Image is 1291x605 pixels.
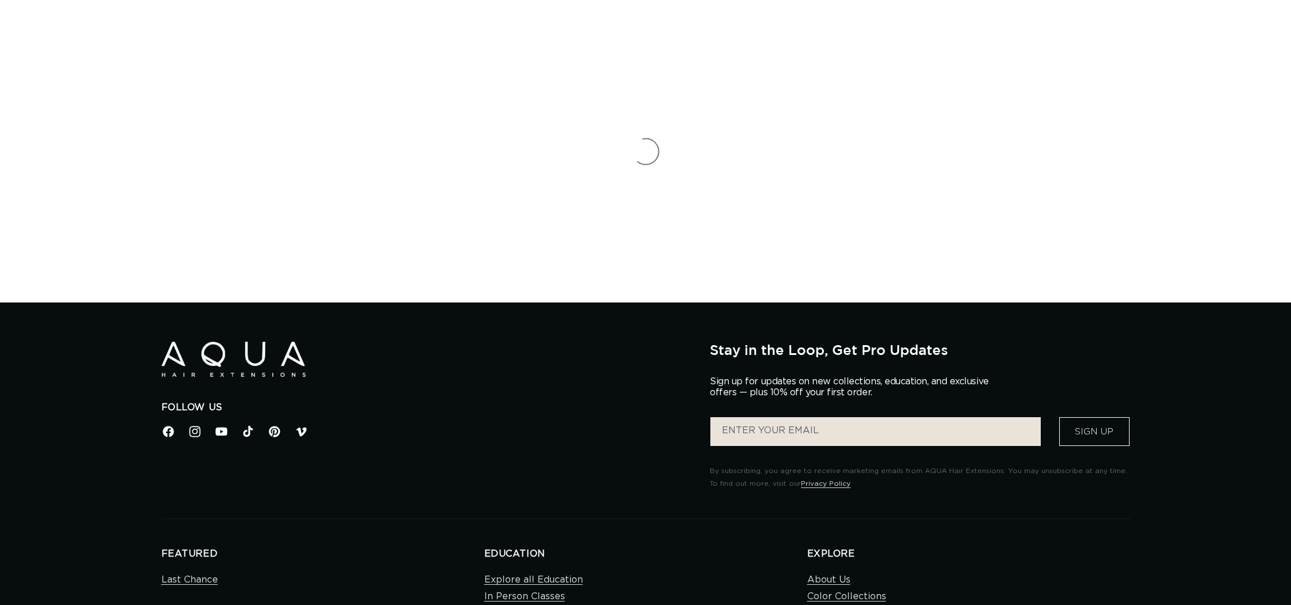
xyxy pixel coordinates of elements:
a: Explore all Education [484,572,583,588]
p: By subscribing, you agree to receive marketing emails from AQUA Hair Extensions. You may unsubscr... [710,465,1130,490]
a: Privacy Policy [801,480,850,487]
h2: Follow Us [161,402,693,414]
a: Color Collections [807,588,886,605]
input: ENTER YOUR EMAIL [710,417,1040,446]
h2: EDUCATION [484,548,807,560]
a: In Person Classes [484,588,565,605]
a: Last Chance [161,572,218,588]
img: Aqua Hair Extensions [161,342,306,377]
p: Sign up for updates on new collections, education, and exclusive offers — plus 10% off your first... [710,376,998,398]
h2: Stay in the Loop, Get Pro Updates [710,342,1130,358]
h2: EXPLORE [807,548,1130,560]
button: Sign Up [1059,417,1130,446]
a: About Us [807,572,850,588]
h2: FEATURED [161,548,484,560]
